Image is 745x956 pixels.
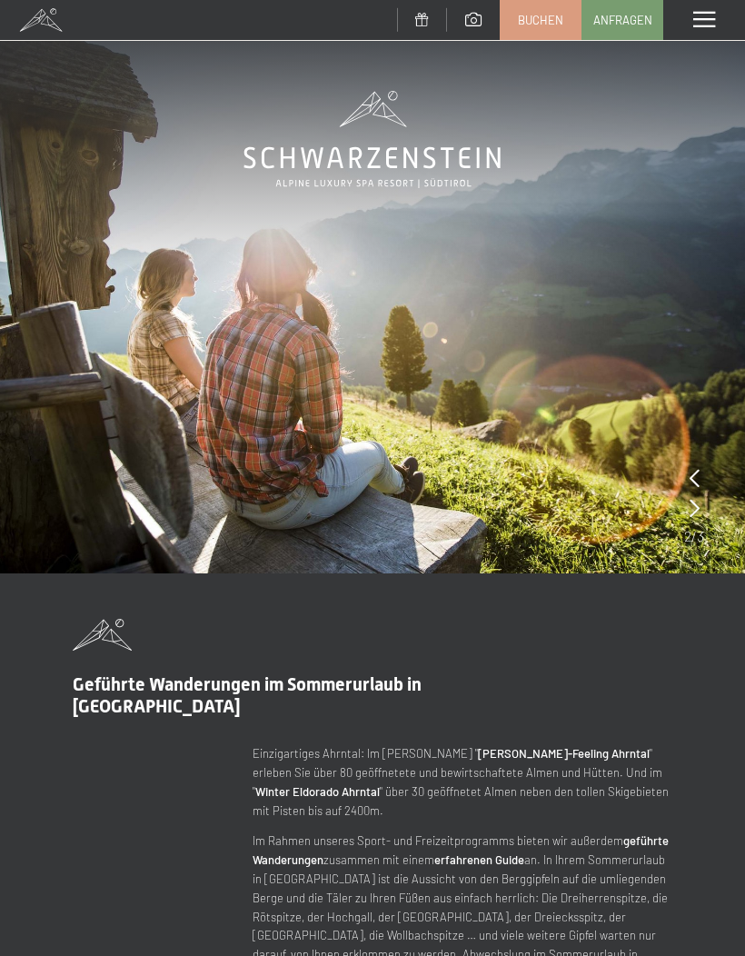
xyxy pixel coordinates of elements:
[501,1,581,39] a: Buchen
[253,744,672,820] p: Einzigartiges Ahrntal: Im [PERSON_NAME] " " erleben Sie über 80 geöffnetete und bewirtschaftete A...
[582,1,662,39] a: Anfragen
[255,784,380,799] strong: Winter Eldorado Ahrntal
[684,526,691,546] span: 2
[434,852,524,867] strong: erfahrenen Guide
[593,12,652,28] span: Anfragen
[697,526,704,546] span: 3
[518,12,563,28] span: Buchen
[73,673,422,717] span: Geführte Wanderungen im Sommerurlaub in [GEOGRAPHIC_DATA]
[691,526,697,546] span: /
[478,746,650,761] strong: [PERSON_NAME]-Feeling Ahrntal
